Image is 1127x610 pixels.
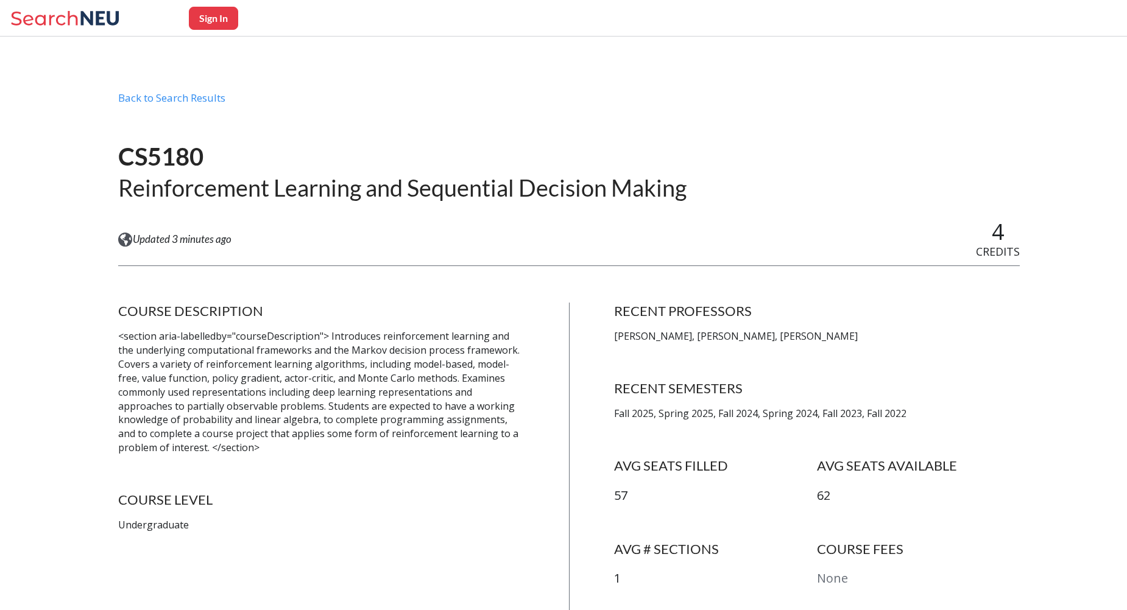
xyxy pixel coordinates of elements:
[992,217,1005,247] span: 4
[118,173,687,203] h2: Reinforcement Learning and Sequential Decision Making
[614,380,1020,397] h4: RECENT SEMESTERS
[118,141,687,172] h1: CS5180
[118,329,524,455] p: <section aria-labelledby="courseDescription"> Introduces reinforcement learning and the underlyin...
[817,570,1020,587] p: None
[118,518,524,532] p: Undergraduate
[614,303,1020,320] h4: RECENT PROFESSORS
[189,7,238,30] button: Sign In
[614,541,817,558] h4: AVG # SECTIONS
[614,329,1020,343] p: [PERSON_NAME], [PERSON_NAME], [PERSON_NAME]
[614,487,817,505] p: 57
[133,233,231,246] span: Updated 3 minutes ago
[976,244,1020,259] span: CREDITS
[614,457,817,474] h4: AVG SEATS FILLED
[614,570,817,587] p: 1
[614,407,1020,421] p: Fall 2025, Spring 2025, Fall 2024, Spring 2024, Fall 2023, Fall 2022
[118,491,524,508] h4: COURSE LEVEL
[118,303,524,320] h4: COURSE DESCRIPTION
[817,541,1020,558] h4: COURSE FEES
[817,487,1020,505] p: 62
[817,457,1020,474] h4: AVG SEATS AVAILABLE
[118,91,1020,114] div: Back to Search Results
